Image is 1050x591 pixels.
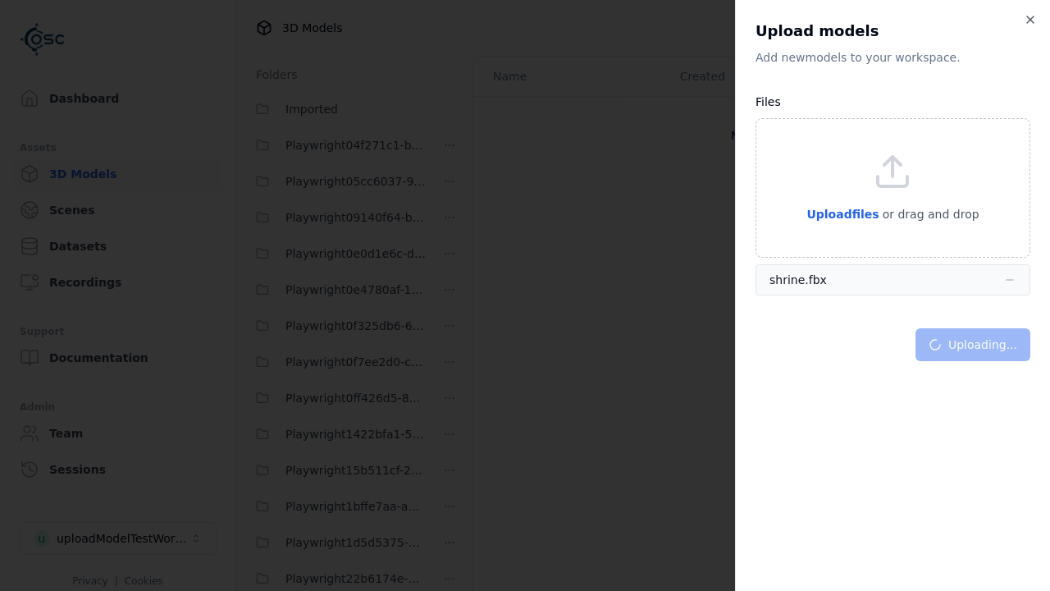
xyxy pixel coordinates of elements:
p: Add new model s to your workspace. [756,49,1030,66]
div: shrine.fbx [769,272,827,288]
h2: Upload models [756,20,1030,43]
p: or drag and drop [879,204,979,224]
label: Files [756,95,781,108]
span: Upload files [806,208,879,221]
